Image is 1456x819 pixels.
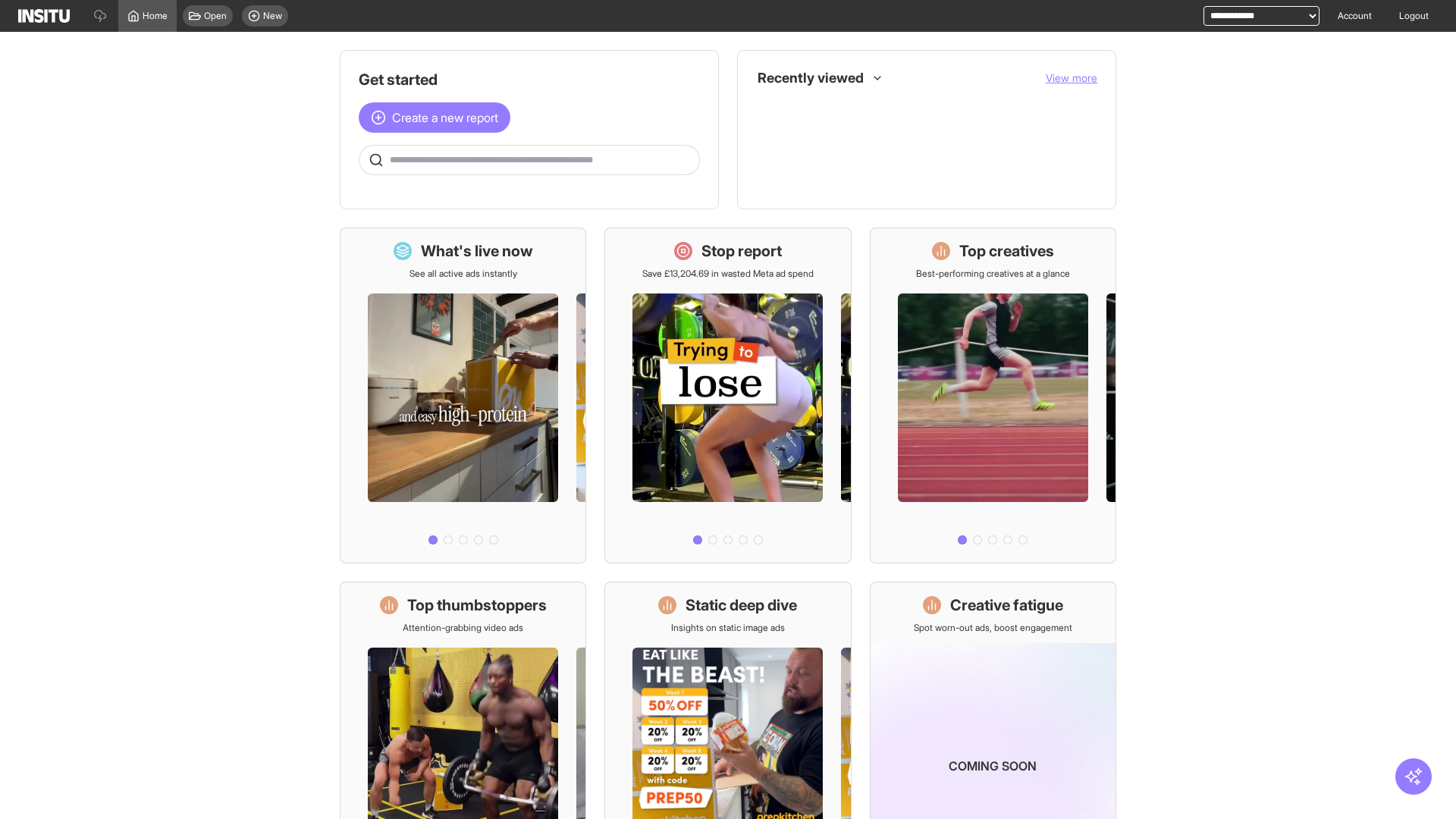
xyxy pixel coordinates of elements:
a: Top creativesBest-performing creatives at a glance [870,227,1116,563]
p: Save £13,204.69 in wasted Meta ad spend [642,268,814,280]
button: Create a new report [359,102,510,133]
p: Attention-grabbing video ads [403,622,523,634]
span: New [263,10,282,22]
p: Insights on static image ads [671,622,785,634]
button: View more [1046,71,1097,86]
h1: Top creatives [959,240,1054,262]
h1: What's live now [421,240,533,262]
span: View more [1046,71,1097,84]
a: Stop reportSave £13,204.69 in wasted Meta ad spend [604,227,851,563]
p: See all active ads instantly [409,268,517,280]
h1: Get started [359,69,700,90]
h1: Top thumbstoppers [407,595,547,616]
span: Create a new report [392,108,498,127]
span: Home [143,10,168,22]
span: Open [204,10,227,22]
a: What's live nowSee all active ads instantly [340,227,586,563]
h1: Stop report [701,240,782,262]
p: Best-performing creatives at a glance [916,268,1070,280]
h1: Static deep dive [686,595,797,616]
img: Logo [18,9,70,23]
